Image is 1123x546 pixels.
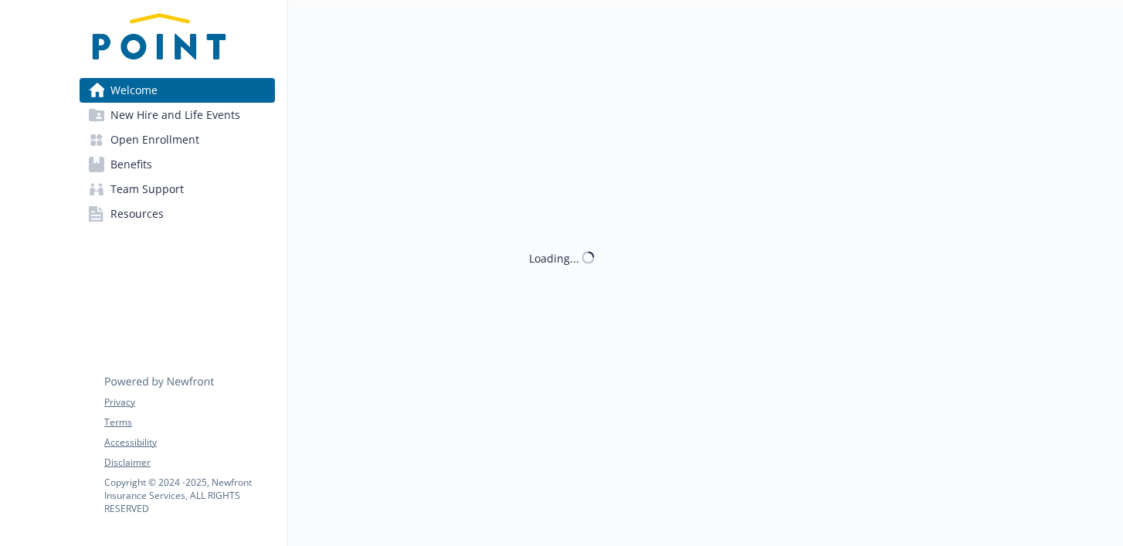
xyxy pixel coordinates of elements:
p: Copyright © 2024 - 2025 , Newfront Insurance Services, ALL RIGHTS RESERVED [104,476,274,515]
div: Loading... [529,249,579,266]
a: New Hire and Life Events [80,103,275,127]
a: Welcome [80,78,275,103]
a: Benefits [80,152,275,177]
a: Disclaimer [104,456,274,470]
a: Privacy [104,395,274,409]
a: Team Support [80,177,275,202]
a: Open Enrollment [80,127,275,152]
span: New Hire and Life Events [110,103,240,127]
a: Terms [104,415,274,429]
span: Team Support [110,177,184,202]
span: Benefits [110,152,152,177]
a: Resources [80,202,275,226]
a: Accessibility [104,436,274,449]
span: Welcome [110,78,158,103]
span: Resources [110,202,164,226]
span: Open Enrollment [110,127,199,152]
